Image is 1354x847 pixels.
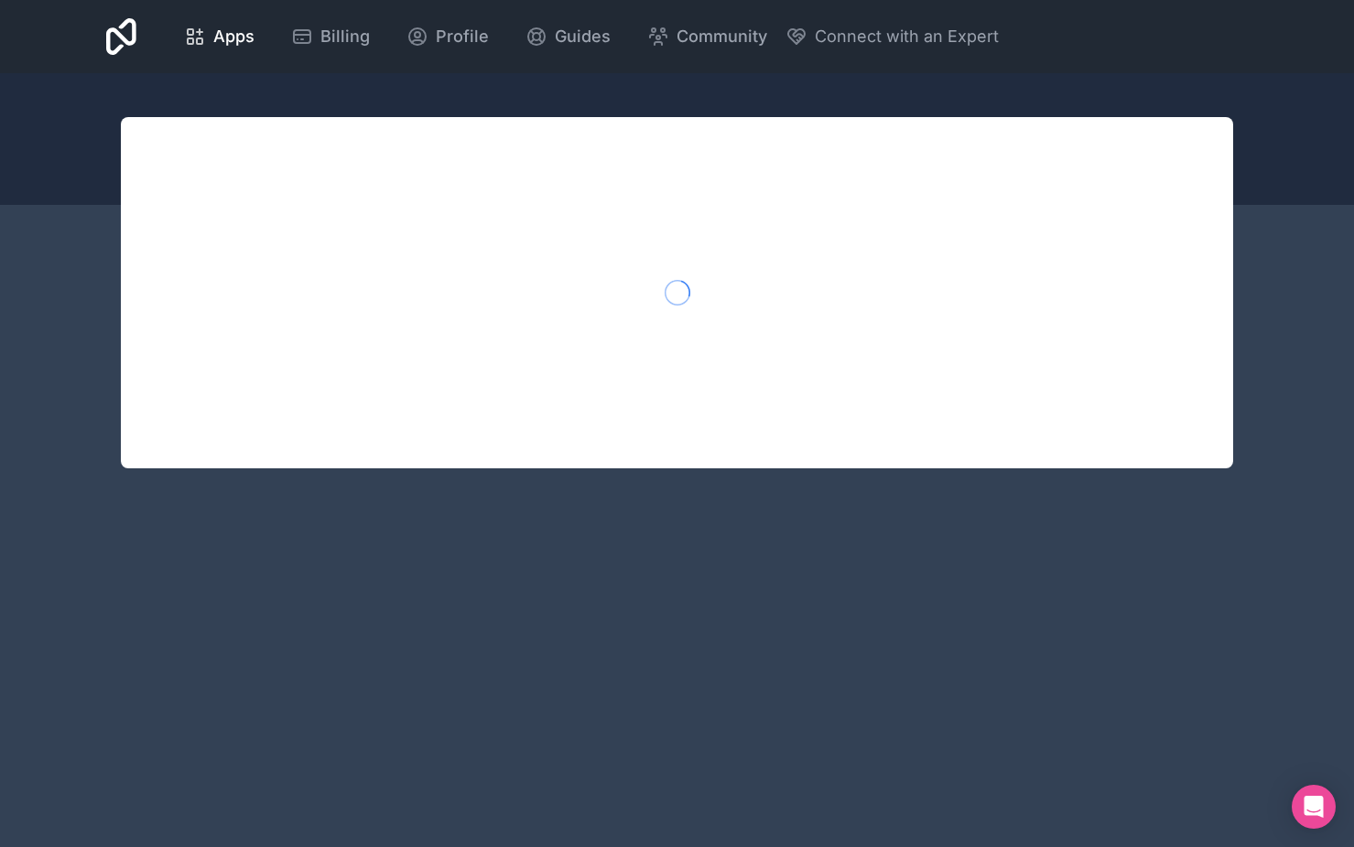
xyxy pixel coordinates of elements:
[785,24,999,49] button: Connect with an Expert
[633,16,782,57] a: Community
[169,16,269,57] a: Apps
[276,16,385,57] a: Billing
[320,24,370,49] span: Billing
[1292,785,1336,829] div: Open Intercom Messenger
[511,16,625,57] a: Guides
[815,24,999,49] span: Connect with an Expert
[555,24,611,49] span: Guides
[213,24,255,49] span: Apps
[436,24,489,49] span: Profile
[677,24,767,49] span: Community
[392,16,504,57] a: Profile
